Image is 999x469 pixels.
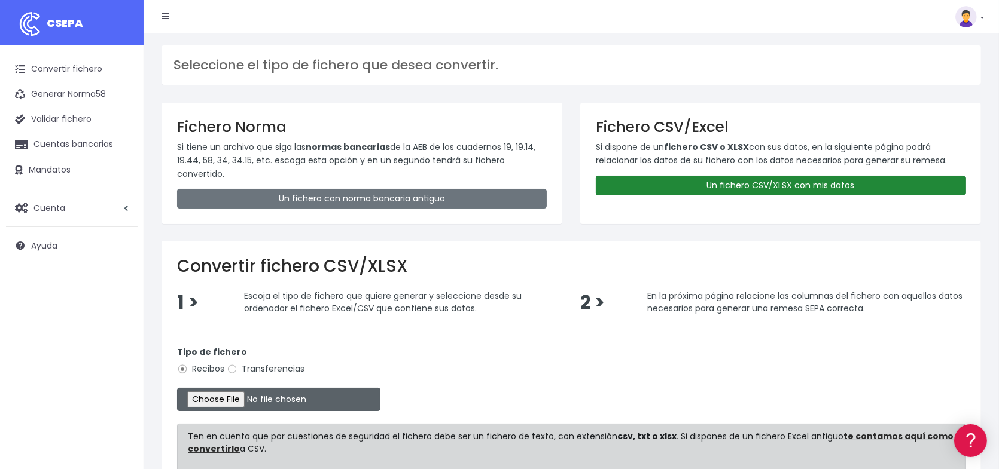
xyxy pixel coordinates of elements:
span: Cuenta [33,201,65,213]
a: Problemas habituales [12,170,227,188]
div: Convertir ficheros [12,132,227,143]
a: Validar fichero [6,107,138,132]
a: Un fichero CSV/XLSX con mis datos [596,176,966,195]
h3: Seleccione el tipo de fichero que desea convertir. [173,57,969,73]
strong: normas bancarias [306,141,390,153]
h3: Fichero Norma [177,118,547,136]
a: te contamos aquí como convertirlo [188,430,954,455]
img: logo [15,9,45,39]
a: Ayuda [6,233,138,258]
div: Información general [12,83,227,94]
h2: Convertir fichero CSV/XLSX [177,256,966,277]
a: Generar Norma58 [6,82,138,107]
img: profile [955,6,977,27]
h3: Fichero CSV/Excel [596,118,966,136]
a: Mandatos [6,158,138,183]
a: General [12,256,227,275]
button: Contáctanos [12,320,227,341]
div: Facturación [12,237,227,249]
a: POWERED BY ENCHANT [165,344,230,355]
a: Convertir fichero [6,57,138,82]
a: Un fichero con norma bancaria antiguo [177,189,547,209]
label: Transferencias [227,363,304,375]
p: Si dispone de un con sus datos, en la siguiente página podrá relacionar los datos de su fichero c... [596,140,966,167]
a: Formatos [12,151,227,170]
a: API [12,305,227,324]
strong: fichero CSV o XLSX [664,141,749,153]
span: Ayuda [31,240,57,252]
a: Cuenta [6,195,138,220]
a: Cuentas bancarias [6,132,138,157]
span: CSEPA [47,16,83,30]
span: Escoja el tipo de fichero que quiere generar y seleccione desde su ordenador el fichero Excel/CSV... [244,289,522,314]
div: Programadores [12,287,227,298]
span: En la próxima página relacione las columnas del fichero con aquellos datos necesarios para genera... [647,289,963,314]
strong: csv, txt o xlsx [618,430,677,442]
label: Recibos [177,363,224,375]
p: Si tiene un archivo que siga las de la AEB de los cuadernos 19, 19.14, 19.44, 58, 34, 34.15, etc.... [177,140,547,180]
span: 2 > [580,290,605,315]
a: Perfiles de empresas [12,207,227,225]
strong: Tipo de fichero [177,346,247,358]
span: 1 > [177,290,199,315]
a: Información general [12,102,227,120]
a: Videotutoriales [12,188,227,207]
